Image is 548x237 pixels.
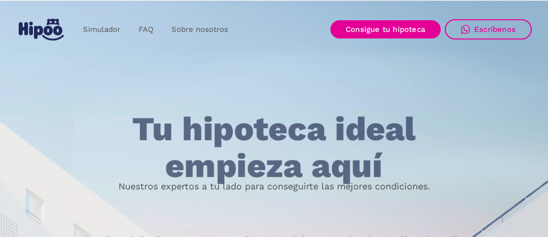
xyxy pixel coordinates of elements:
a: FAQ [130,20,162,39]
div: Escríbenos [474,25,516,34]
p: Nuestros expertos a tu lado para conseguirte las mejores condiciones. [118,182,430,190]
a: Sobre nosotros [162,20,237,39]
a: Simulador [74,20,130,39]
a: home [16,15,66,45]
a: Escríbenos [445,19,532,39]
h1: Tu hipoteca ideal empieza aquí [82,111,466,184]
a: Consigue tu hipoteca [330,20,441,38]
